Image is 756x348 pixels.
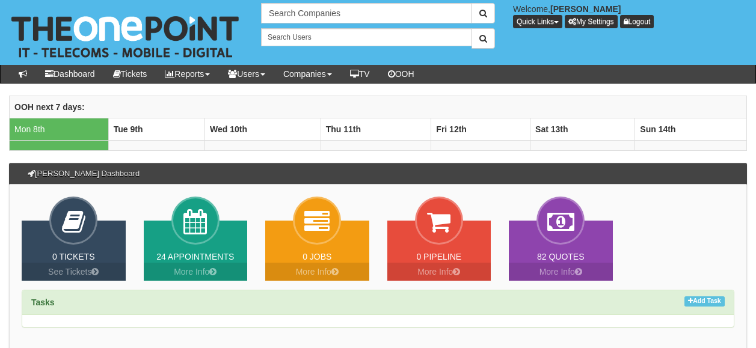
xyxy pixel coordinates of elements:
[379,65,423,83] a: OOH
[341,65,379,83] a: TV
[10,118,109,140] td: Mon 8th
[513,15,562,28] button: Quick Links
[104,65,156,83] a: Tickets
[530,118,635,140] th: Sat 13th
[261,28,472,46] input: Search Users
[219,65,274,83] a: Users
[550,4,621,14] b: [PERSON_NAME]
[321,118,431,140] th: Thu 11th
[274,65,341,83] a: Companies
[31,298,55,307] strong: Tasks
[144,263,248,281] a: More Info
[387,263,491,281] a: More Info
[684,296,725,307] a: Add Task
[156,65,219,83] a: Reports
[22,263,126,281] a: See Tickets
[10,96,747,118] th: OOH next 7 days:
[205,118,321,140] th: Wed 10th
[416,252,461,261] a: 0 Pipeline
[22,163,146,184] h3: [PERSON_NAME] Dashboard
[261,3,472,23] input: Search Companies
[537,252,585,261] a: 82 Quotes
[108,118,204,140] th: Tue 9th
[635,118,747,140] th: Sun 14th
[52,252,95,261] a: 0 Tickets
[431,118,530,140] th: Fri 12th
[36,65,104,83] a: Dashboard
[509,263,613,281] a: More Info
[565,15,618,28] a: My Settings
[303,252,331,261] a: 0 Jobs
[156,252,234,261] a: 24 Appointments
[504,3,756,28] div: Welcome,
[265,263,369,281] a: More Info
[620,15,654,28] a: Logout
